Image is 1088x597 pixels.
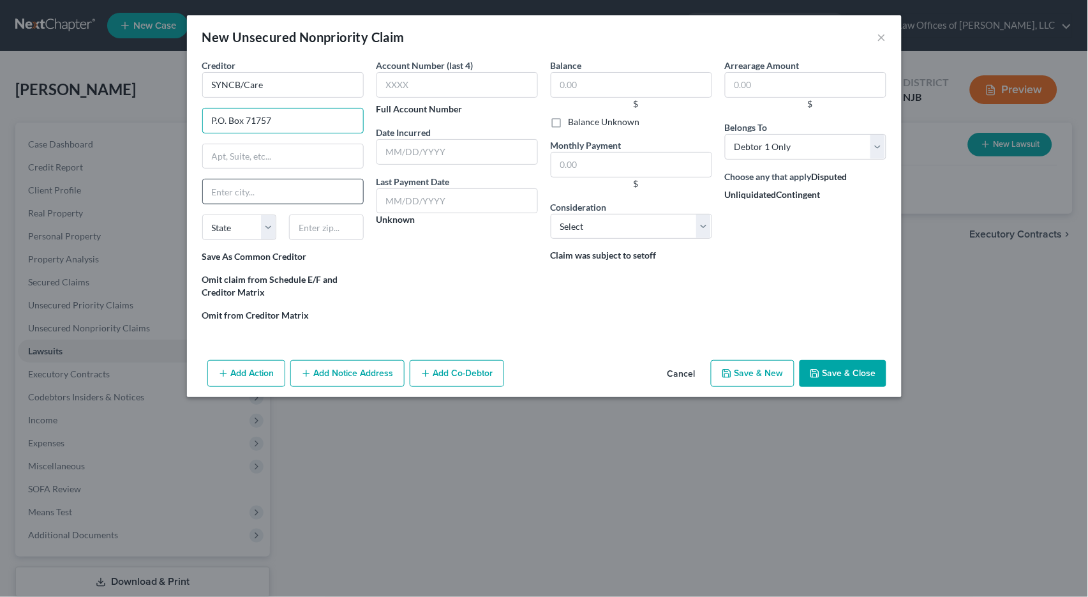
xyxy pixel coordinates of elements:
[551,139,622,152] label: Monthly Payment
[376,72,538,98] input: XXXX
[376,59,473,72] label: Account Number (last 4)
[561,98,712,110] div: $
[725,59,800,72] label: Arrearage Amount
[376,139,538,165] input: MM/DD/YYYY
[551,200,607,214] label: Consideration
[725,170,812,183] label: Choose any that apply
[777,189,821,200] span: Contingent
[711,360,794,387] button: Save & New
[290,360,405,387] button: Add Notice Address
[812,171,847,182] span: Disputed
[725,122,768,133] span: Belongs To
[202,310,309,321] span: Omit from Creditor Matrix
[376,213,415,226] label: Unknown
[551,72,712,98] input: 0.00
[202,274,338,298] span: Omit claim from Schedule E/F and Creditor Matrix
[202,72,364,98] input: Search creditor by name...
[376,175,450,188] label: Last Payment Date
[202,60,236,71] span: Creditor
[202,179,364,204] input: Enter city...
[376,126,431,139] label: Date Incurred
[207,360,285,387] button: Add Action
[551,250,657,261] span: Claim was subject to setoff
[725,72,886,98] input: 0.00
[877,29,886,45] button: ×
[289,215,364,240] input: Enter zip...
[569,116,640,128] label: Balance Unknown
[376,188,538,214] input: MM/DD/YYYY
[551,59,582,72] label: Balance
[800,360,886,387] button: Save & Close
[735,98,886,110] div: $
[410,360,504,387] button: Add Co-Debtor
[551,152,712,178] input: 0.00
[376,103,463,116] label: Full Account Number
[202,108,364,133] input: Enter address...
[202,28,405,46] div: New Unsecured Nonpriority Claim
[561,178,712,190] div: $
[202,144,364,169] input: Apt, Suite, etc...
[202,250,307,263] label: Save As Common Creditor
[725,189,777,200] span: Unliquidated
[657,361,706,387] button: Cancel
